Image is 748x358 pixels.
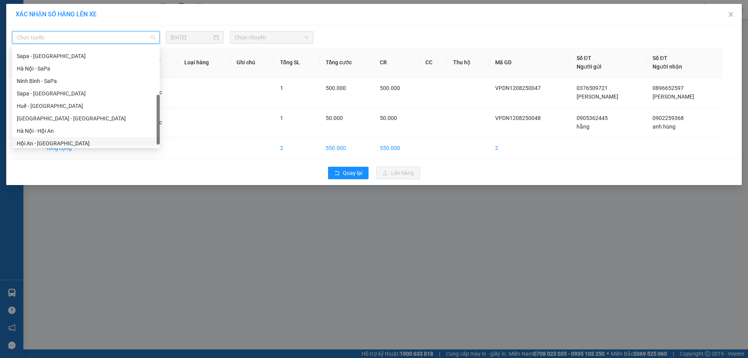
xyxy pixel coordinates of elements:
span: Quay lại [343,169,362,177]
th: Tổng SL [274,48,319,78]
span: 50.000 [380,115,397,121]
div: Ninh Bình - SaPa [17,77,155,85]
span: [PERSON_NAME] [577,93,618,100]
span: Người gửi [577,63,602,70]
span: 50.000 [326,115,343,121]
td: 1 [8,78,40,108]
th: Mã GD [489,48,570,78]
span: Chọn chuyến [235,32,309,43]
th: Tổng cước [319,48,374,78]
span: ↔ [GEOGRAPHIC_DATA] [8,46,67,58]
span: close [728,11,734,18]
div: Hà Nội - SaPa [12,62,160,75]
div: Hà Nội - SaPa [17,64,155,73]
strong: CHUYỂN PHÁT NHANH HK BUSLINES [9,6,62,32]
span: hằng [577,123,589,130]
div: Sapa - Ninh Bình [12,50,160,62]
span: 0905362445 [577,115,608,121]
input: 12/08/2025 [171,33,212,42]
button: Close [720,4,742,26]
div: Hà Nội - Hội An [17,127,155,135]
div: Hà Nội - Huế [12,112,160,125]
span: Chọn tuyến [17,32,155,43]
div: Sapa - Huế [12,87,160,100]
button: uploadLên hàng [376,167,420,179]
img: logo [3,30,4,69]
span: VPDN1208250048 [67,56,123,64]
span: VPDN1208250047 [495,85,541,91]
div: Sapa - [GEOGRAPHIC_DATA] [17,52,155,60]
th: Loại hàng [178,48,230,78]
span: anh hùng [653,123,676,130]
th: CR [374,48,420,78]
span: 500.000 [326,85,346,91]
span: Số ĐT [653,55,667,61]
td: 550.000 [374,138,420,159]
span: rollback [334,170,340,176]
td: Khác [143,108,178,138]
span: Số ĐT [577,55,591,61]
div: [GEOGRAPHIC_DATA] - [GEOGRAPHIC_DATA] [17,114,155,123]
span: XÁC NHẬN SỐ HÀNG LÊN XE [16,11,97,18]
span: [PERSON_NAME] [653,93,694,100]
span: 500.000 [380,85,400,91]
div: Sapa - [GEOGRAPHIC_DATA] [17,89,155,98]
td: 2 [274,138,319,159]
span: VPDN1208250048 [495,115,541,121]
span: Người nhận [653,63,682,70]
td: 550.000 [319,138,374,159]
div: Hội An - Hà Nội [12,137,160,150]
div: Huế - [GEOGRAPHIC_DATA] [17,102,155,110]
span: ↔ [GEOGRAPHIC_DATA] [5,39,66,58]
div: Hà Nội - Hội An [12,125,160,137]
div: Hội An - [GEOGRAPHIC_DATA] [17,139,155,148]
td: 2 [489,138,570,159]
td: 2 [8,108,40,138]
th: ĐVT [143,48,178,78]
button: rollbackQuay lại [328,167,369,179]
span: SAPA, LÀO CAI ↔ [GEOGRAPHIC_DATA] [5,33,66,58]
th: CC [419,48,446,78]
td: Khác [143,78,178,108]
span: 1 [280,115,283,121]
div: Ninh Bình - SaPa [12,75,160,87]
th: Thu hộ [447,48,489,78]
span: 1 [280,85,283,91]
span: 0896652597 [653,85,684,91]
div: Huế - Hà Nội [12,100,160,112]
span: 0902259368 [653,115,684,121]
td: Tổng cộng [40,138,117,159]
th: Ghi chú [230,48,274,78]
th: STT [8,48,40,78]
span: 0376509721 [577,85,608,91]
